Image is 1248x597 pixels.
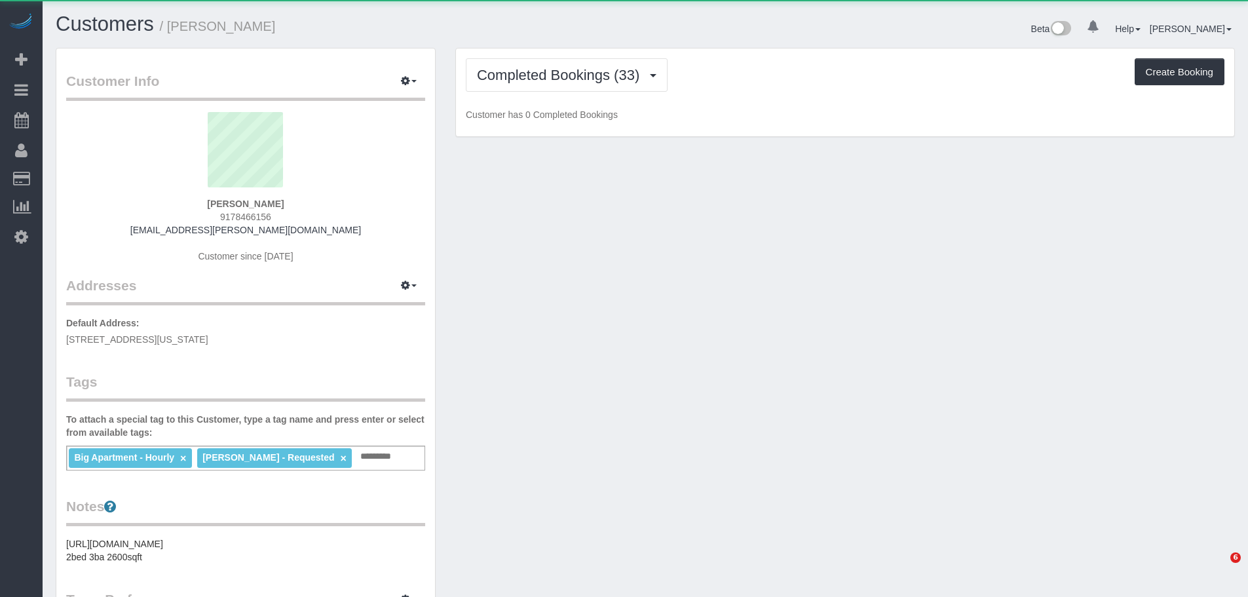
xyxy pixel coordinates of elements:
[56,12,154,35] a: Customers
[8,13,34,31] img: Automaid Logo
[1115,24,1141,34] a: Help
[180,453,186,464] a: ×
[66,413,425,439] label: To attach a special tag to this Customer, type a tag name and press enter or select from availabl...
[1203,552,1235,584] iframe: Intercom live chat
[1230,552,1241,563] span: 6
[160,19,276,33] small: / [PERSON_NAME]
[202,452,334,463] span: [PERSON_NAME] - Requested
[66,317,140,330] label: Default Address:
[477,67,646,83] span: Completed Bookings (33)
[1135,58,1224,86] button: Create Booking
[66,372,425,402] legend: Tags
[466,58,668,92] button: Completed Bookings (33)
[66,497,425,526] legend: Notes
[1049,21,1071,38] img: New interface
[340,453,346,464] a: ×
[220,212,271,222] span: 9178466156
[198,251,293,261] span: Customer since [DATE]
[466,108,1224,121] p: Customer has 0 Completed Bookings
[207,199,284,209] strong: [PERSON_NAME]
[1031,24,1072,34] a: Beta
[130,225,361,235] a: [EMAIL_ADDRESS][PERSON_NAME][DOMAIN_NAME]
[66,71,425,101] legend: Customer Info
[66,334,208,345] span: [STREET_ADDRESS][US_STATE]
[1150,24,1232,34] a: [PERSON_NAME]
[66,537,425,564] pre: [URL][DOMAIN_NAME] 2bed 3ba 2600sqft
[74,452,174,463] span: Big Apartment - Hourly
